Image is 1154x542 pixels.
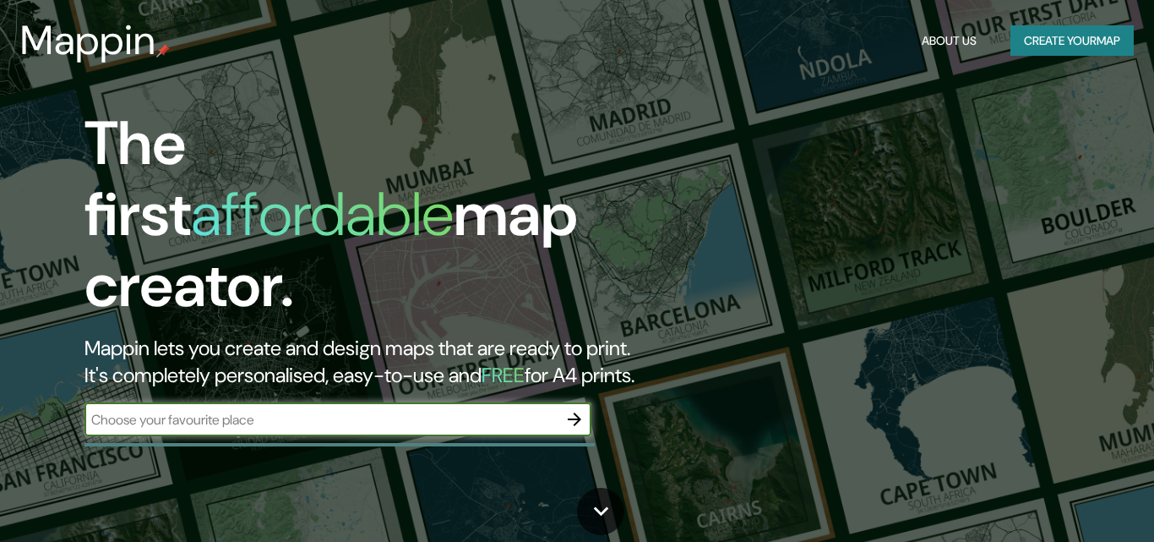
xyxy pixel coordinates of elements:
h3: Mappin [20,17,156,64]
h2: Mappin lets you create and design maps that are ready to print. It's completely personalised, eas... [84,335,661,389]
img: mappin-pin [156,44,170,57]
button: Create yourmap [1010,25,1134,57]
h1: The first map creator. [84,108,661,335]
button: About Us [915,25,983,57]
input: Choose your favourite place [84,410,558,430]
h1: affordable [191,175,454,254]
h5: FREE [482,362,525,388]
